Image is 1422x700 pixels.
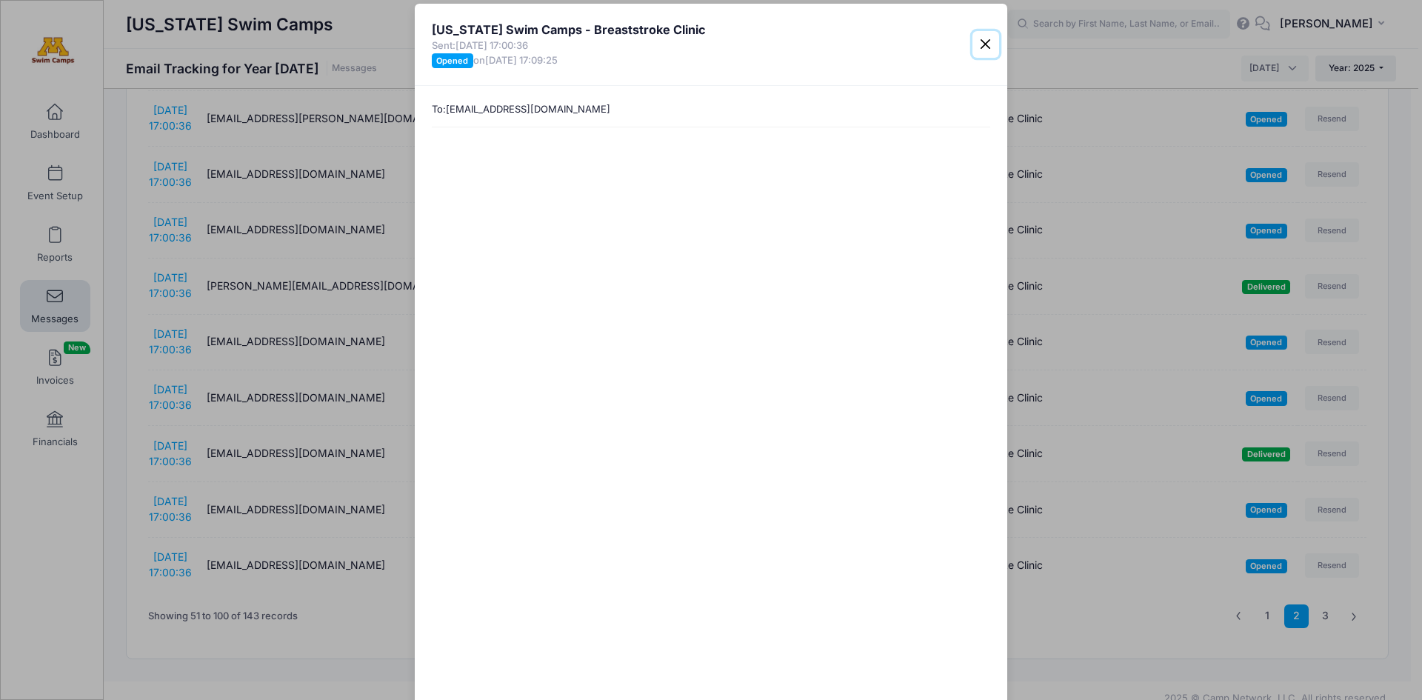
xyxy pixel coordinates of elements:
span: [DATE] 17:00:36 [455,39,528,51]
h4: [US_STATE] Swim Camps - Breaststroke Clinic [432,21,706,39]
span: Opened [432,53,473,67]
span: on [473,54,558,66]
span: Sent: [432,39,706,53]
button: Close [972,31,999,58]
div: To: [424,102,998,117]
span: [DATE] 17:09:25 [485,54,558,66]
span: [EMAIL_ADDRESS][DOMAIN_NAME] [446,103,610,115]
